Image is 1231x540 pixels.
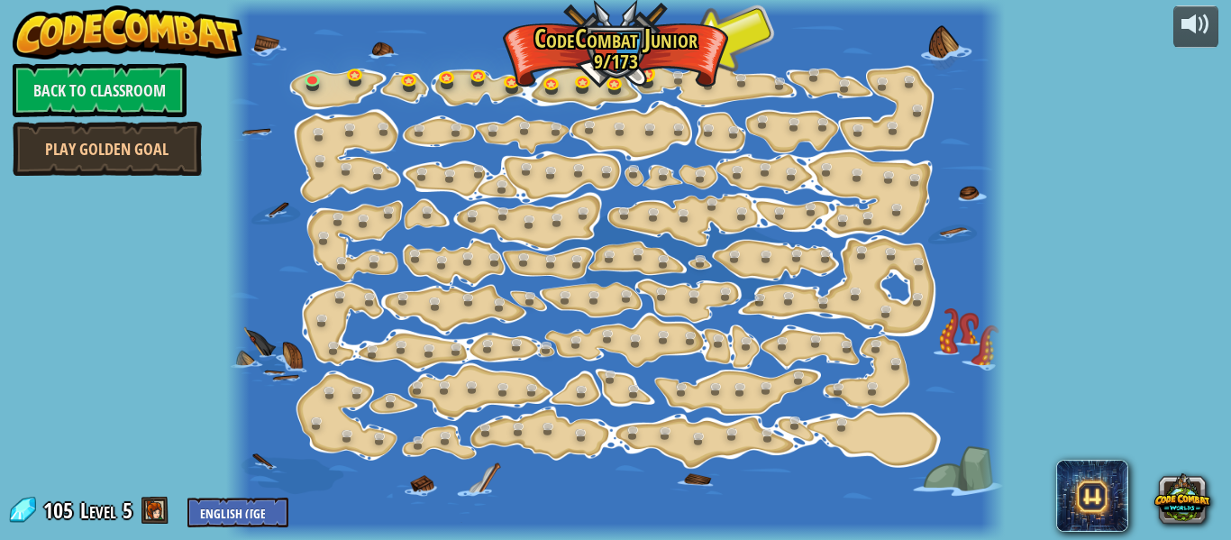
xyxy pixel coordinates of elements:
img: CodeCombat - Learn how to code by playing a game [13,5,243,59]
span: 5 [123,496,132,525]
button: Adjust volume [1173,5,1218,48]
a: Play Golden Goal [13,122,202,176]
a: Back to Classroom [13,63,187,117]
span: Level [80,496,116,526]
span: 105 [43,496,78,525]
